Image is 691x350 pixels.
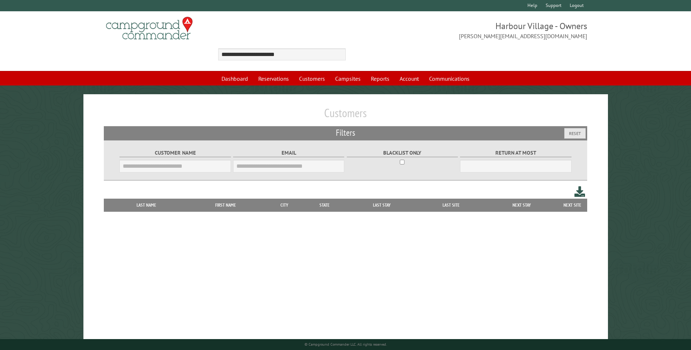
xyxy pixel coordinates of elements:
[217,72,252,85] a: Dashboard
[104,14,195,43] img: Campground Commander
[295,72,329,85] a: Customers
[417,199,485,212] th: Last Site
[425,72,474,85] a: Communications
[233,149,344,157] label: Email
[331,72,365,85] a: Campsites
[254,72,293,85] a: Reservations
[104,106,587,126] h1: Customers
[302,199,347,212] th: State
[104,126,587,140] h2: Filters
[564,128,586,139] button: Reset
[347,199,417,212] th: Last Stay
[185,199,266,212] th: First Name
[347,149,458,157] label: Blacklist only
[366,72,394,85] a: Reports
[574,185,585,198] a: Download this customer list (.csv)
[266,199,302,212] th: City
[305,342,387,347] small: © Campground Commander LLC. All rights reserved.
[346,20,587,40] span: Harbour Village - Owners [PERSON_NAME][EMAIL_ADDRESS][DOMAIN_NAME]
[460,149,571,157] label: Return at most
[395,72,423,85] a: Account
[119,149,231,157] label: Customer Name
[558,199,587,212] th: Next Site
[486,199,558,212] th: Next Stay
[107,199,185,212] th: Last Name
